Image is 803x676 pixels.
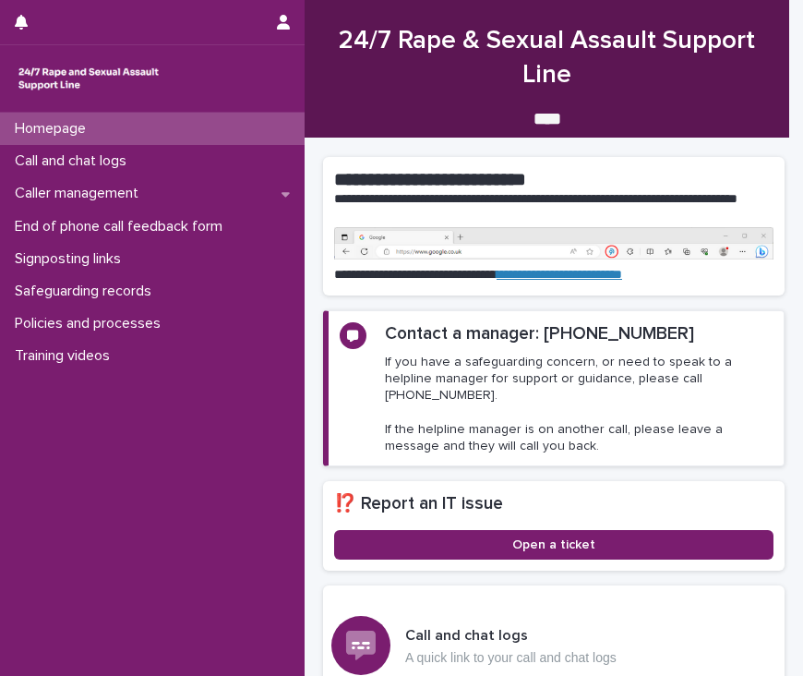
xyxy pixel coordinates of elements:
p: If you have a safeguarding concern, or need to speak to a helpline manager for support or guidanc... [385,354,773,454]
p: Training videos [7,347,125,365]
p: Caller management [7,185,153,202]
p: Signposting links [7,250,136,268]
p: Safeguarding records [7,283,166,300]
p: Call and chat logs [7,152,141,170]
h2: Contact a manager: [PHONE_NUMBER] [385,322,694,346]
p: Homepage [7,120,101,138]
a: Open a ticket [334,530,773,560]
p: End of phone call feedback form [7,218,237,235]
p: Policies and processes [7,315,175,332]
h1: 24/7 Rape & Sexual Assault Support Line [323,24,771,92]
img: rhQMoQhaT3yELyF149Cw [15,60,162,97]
img: https%3A%2F%2Fcdn.document360.io%2F0deca9d6-0dac-4e56-9e8f-8d9979bfce0e%2FImages%2FDocumentation%... [334,227,773,260]
span: Open a ticket [512,538,595,551]
p: A quick link to your call and chat logs [405,650,617,666]
h2: ⁉️ Report an IT issue [334,492,773,516]
h3: Call and chat logs [405,626,617,646]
